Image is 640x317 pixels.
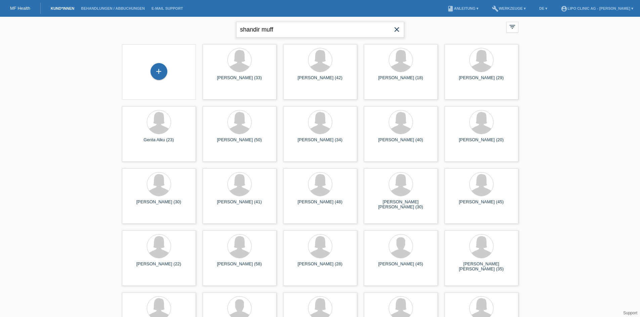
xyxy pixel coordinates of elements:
a: Kund*innen [47,6,78,10]
div: [PERSON_NAME] (29) [450,75,513,86]
i: book [447,5,454,12]
input: Suche... [236,22,404,38]
a: DE ▾ [536,6,551,10]
div: Genta Alku (23) [127,137,190,148]
div: [PERSON_NAME] (34) [289,137,352,148]
div: [PERSON_NAME] [PERSON_NAME] (35) [450,261,513,272]
div: [PERSON_NAME] (40) [369,137,432,148]
a: E-Mail Support [148,6,186,10]
div: [PERSON_NAME] (20) [450,137,513,148]
div: [PERSON_NAME] (33) [208,75,271,86]
i: filter_list [509,23,516,31]
div: [PERSON_NAME] (18) [369,75,432,86]
i: close [393,25,401,34]
div: [PERSON_NAME] (28) [289,261,352,272]
i: build [492,5,499,12]
div: [PERSON_NAME] (30) [127,199,190,210]
div: [PERSON_NAME] (22) [127,261,190,272]
a: Behandlungen / Abbuchungen [78,6,148,10]
a: MF Health [10,6,30,11]
div: [PERSON_NAME] (45) [369,261,432,272]
div: Kund*in hinzufügen [151,66,167,77]
div: [PERSON_NAME] (50) [208,137,271,148]
div: [PERSON_NAME] (58) [208,261,271,272]
div: [PERSON_NAME] (45) [450,199,513,210]
i: account_circle [561,5,567,12]
div: [PERSON_NAME] (42) [289,75,352,86]
div: [PERSON_NAME] [PERSON_NAME] (30) [369,199,432,210]
div: [PERSON_NAME] (41) [208,199,271,210]
a: bookAnleitung ▾ [444,6,482,10]
a: account_circleLIPO CLINIC AG - [PERSON_NAME] ▾ [557,6,637,10]
a: Support [623,311,637,315]
a: buildWerkzeuge ▾ [488,6,529,10]
div: [PERSON_NAME] (48) [289,199,352,210]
